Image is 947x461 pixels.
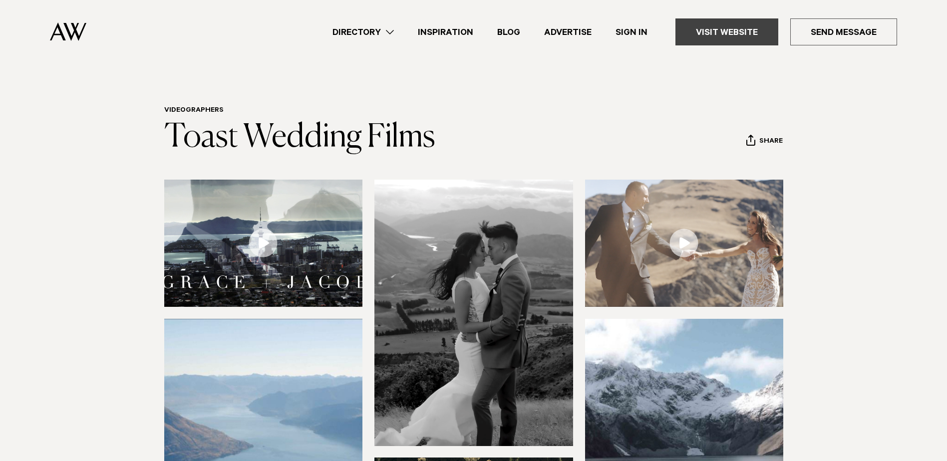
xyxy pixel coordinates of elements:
[790,18,897,45] a: Send Message
[675,18,778,45] a: Visit Website
[164,107,224,115] a: Videographers
[532,25,604,39] a: Advertise
[320,25,406,39] a: Directory
[50,22,86,41] img: Auckland Weddings Logo
[759,137,783,147] span: Share
[164,122,435,154] a: Toast Wedding Films
[406,25,485,39] a: Inspiration
[485,25,532,39] a: Blog
[746,134,783,149] button: Share
[604,25,659,39] a: Sign In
